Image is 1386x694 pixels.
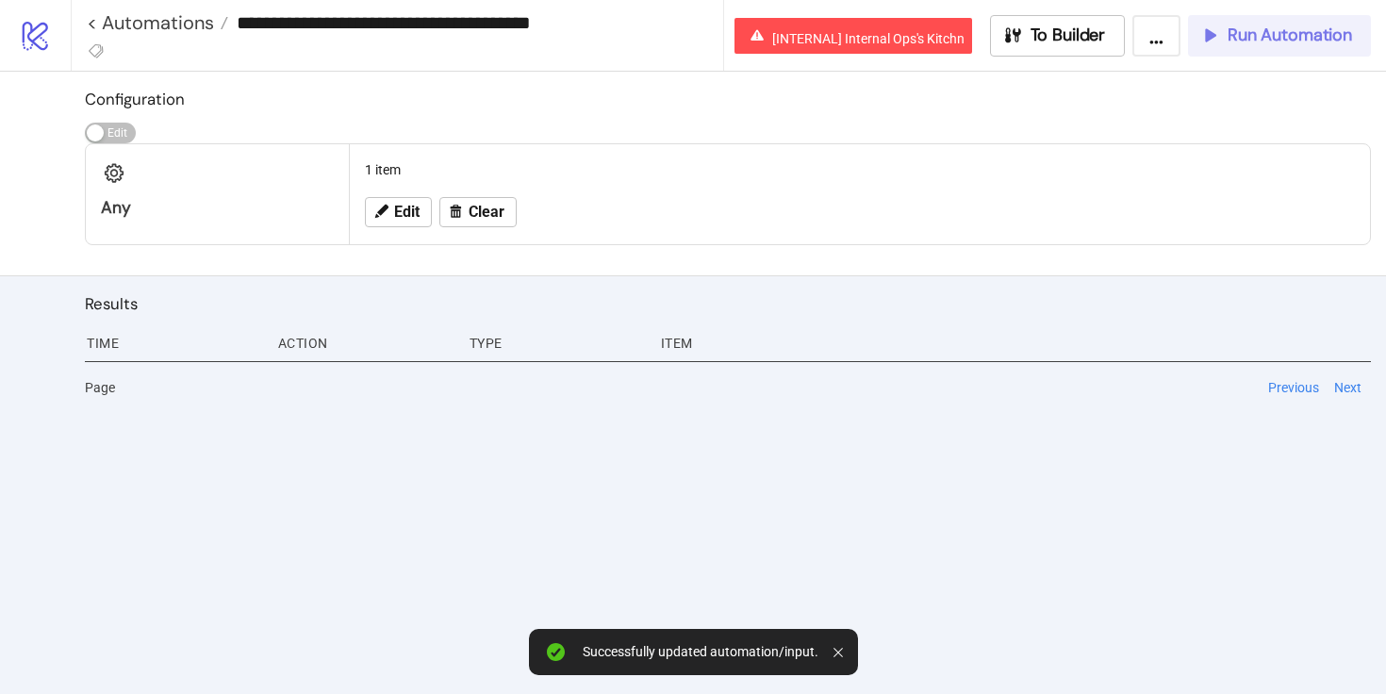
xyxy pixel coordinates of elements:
[1188,15,1371,57] button: Run Automation
[1132,15,1180,57] button: ...
[85,325,263,361] div: Time
[469,204,504,221] span: Clear
[394,204,420,221] span: Edit
[990,15,1126,57] button: To Builder
[1262,377,1325,398] button: Previous
[772,31,965,46] span: [INTERNAL] Internal Ops's Kitchn
[85,87,1371,111] h2: Configuration
[583,644,818,660] div: Successfully updated automation/input.
[1328,377,1367,398] button: Next
[357,152,1362,188] div: 1 item
[85,377,115,398] span: Page
[87,13,228,32] a: < Automations
[468,325,646,361] div: Type
[276,325,454,361] div: Action
[85,291,1371,316] h2: Results
[659,325,1371,361] div: Item
[1228,25,1352,46] span: Run Automation
[439,197,517,227] button: Clear
[1031,25,1106,46] span: To Builder
[365,197,432,227] button: Edit
[101,197,334,219] div: any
